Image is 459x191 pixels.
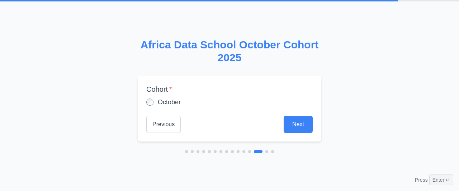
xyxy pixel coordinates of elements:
[146,116,181,133] button: Previous
[284,116,313,133] button: Next
[158,97,181,107] label: October
[429,175,453,185] span: Enter ↵
[146,84,313,94] label: Cohort
[415,175,453,185] div: Press
[138,38,321,64] h2: Africa Data School October Cohort 2025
